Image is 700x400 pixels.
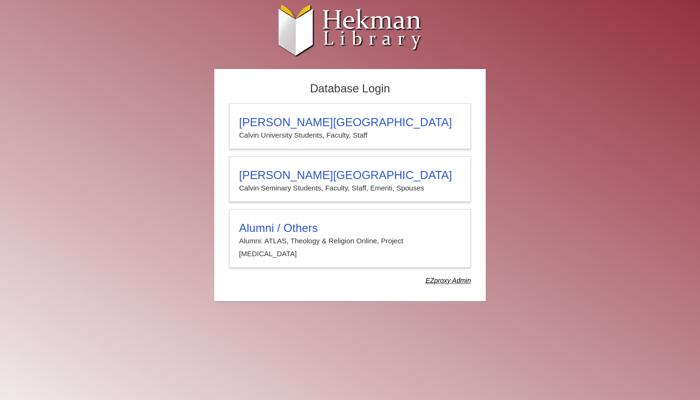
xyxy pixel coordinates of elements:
p: Calvin Seminary Students, Faculty, Staff, Emeriti, Spouses [239,182,461,194]
a: [PERSON_NAME][GEOGRAPHIC_DATA]Calvin Seminary Students, Faculty, Staff, Emeriti, Spouses [229,156,471,202]
p: Calvin University Students, Faculty, Staff [239,129,461,141]
summary: Alumni / OthersAlumni: ATLAS, Theology & Religion Online, Project [MEDICAL_DATA] [239,221,461,260]
h3: Alumni / Others [239,221,461,235]
p: Alumni: ATLAS, Theology & Religion Online, Project [MEDICAL_DATA] [239,235,461,260]
h2: Database Login [224,79,476,99]
dfn: Use Alumni login [426,277,471,284]
h3: [PERSON_NAME][GEOGRAPHIC_DATA] [239,116,461,129]
a: [PERSON_NAME][GEOGRAPHIC_DATA]Calvin University Students, Faculty, Staff [229,103,471,149]
h3: [PERSON_NAME][GEOGRAPHIC_DATA] [239,169,461,182]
